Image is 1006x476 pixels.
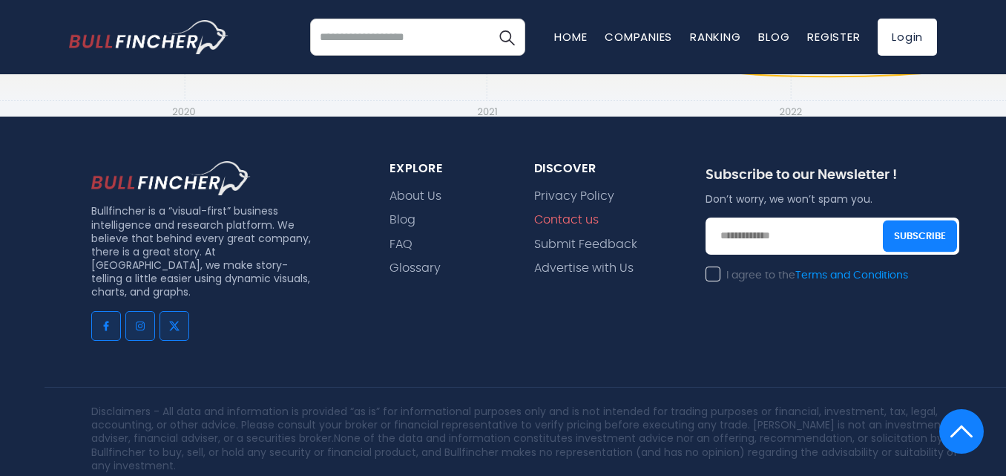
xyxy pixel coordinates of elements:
a: Login [878,19,937,56]
a: Contact us [534,213,599,227]
iframe: reCAPTCHA [706,292,931,350]
a: Go to facebook [91,311,121,341]
a: Companies [605,29,672,45]
a: Blog [758,29,789,45]
a: Ranking [690,29,740,45]
p: Bullfincher is a “visual-first” business intelligence and research platform. We believe that behi... [91,204,317,299]
div: Subscribe to our Newsletter ! [706,167,959,192]
a: Terms and Conditions [795,270,908,281]
a: Blog [389,213,415,227]
p: Disclaimers - All data and information is provided “as is” for informational purposes only and is... [91,405,959,472]
a: Privacy Policy [534,189,614,203]
a: About Us [389,189,441,203]
a: Go to homepage [69,20,229,54]
a: Go to instagram [125,311,155,341]
button: Search [488,19,525,56]
a: Glossary [389,261,441,276]
img: bullfincher logo [69,20,229,54]
a: Submit Feedback [534,238,637,252]
img: footer logo [91,161,251,195]
a: Go to twitter [160,311,189,341]
a: Register [807,29,860,45]
button: Subscribe [883,220,957,252]
p: Don’t worry, we won’t spam you. [706,192,959,206]
a: Advertise with Us [534,261,634,276]
a: Home [554,29,587,45]
a: FAQ [389,238,412,252]
div: Discover [534,161,670,177]
label: I agree to the [706,269,908,282]
div: explore [389,161,499,177]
